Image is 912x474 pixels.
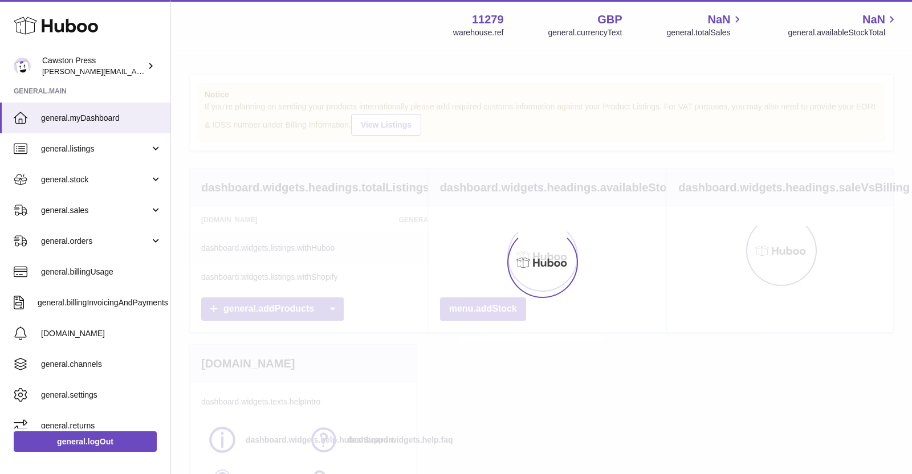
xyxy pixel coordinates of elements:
[41,113,162,124] span: general.myDashboard
[41,144,150,154] span: general.listings
[666,12,743,38] a: NaN general.totalSales
[14,58,31,75] img: thomas.carson@cawstonpress.com
[41,174,150,185] span: general.stock
[14,431,157,452] a: general.logOut
[42,67,290,76] span: [PERSON_NAME][EMAIL_ADDRESS][PERSON_NAME][DOMAIN_NAME]
[41,328,162,339] span: [DOMAIN_NAME]
[472,12,504,27] strong: 11279
[41,420,162,431] span: general.returns
[708,12,731,27] span: NaN
[41,205,150,216] span: general.sales
[38,297,168,308] span: general.billingInvoicingAndPayments
[41,390,162,401] span: general.settings
[788,12,898,38] a: NaN general.availableStockTotal
[41,267,162,277] span: general.billingUsage
[548,27,622,38] div: general.currencyText
[666,27,743,38] span: general.totalSales
[41,359,162,370] span: general.channels
[453,27,504,38] div: warehouse.ref
[41,236,150,247] span: general.orders
[788,27,898,38] span: general.availableStockTotal
[862,12,885,27] span: NaN
[42,55,145,77] div: Cawston Press
[597,12,622,27] strong: GBP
